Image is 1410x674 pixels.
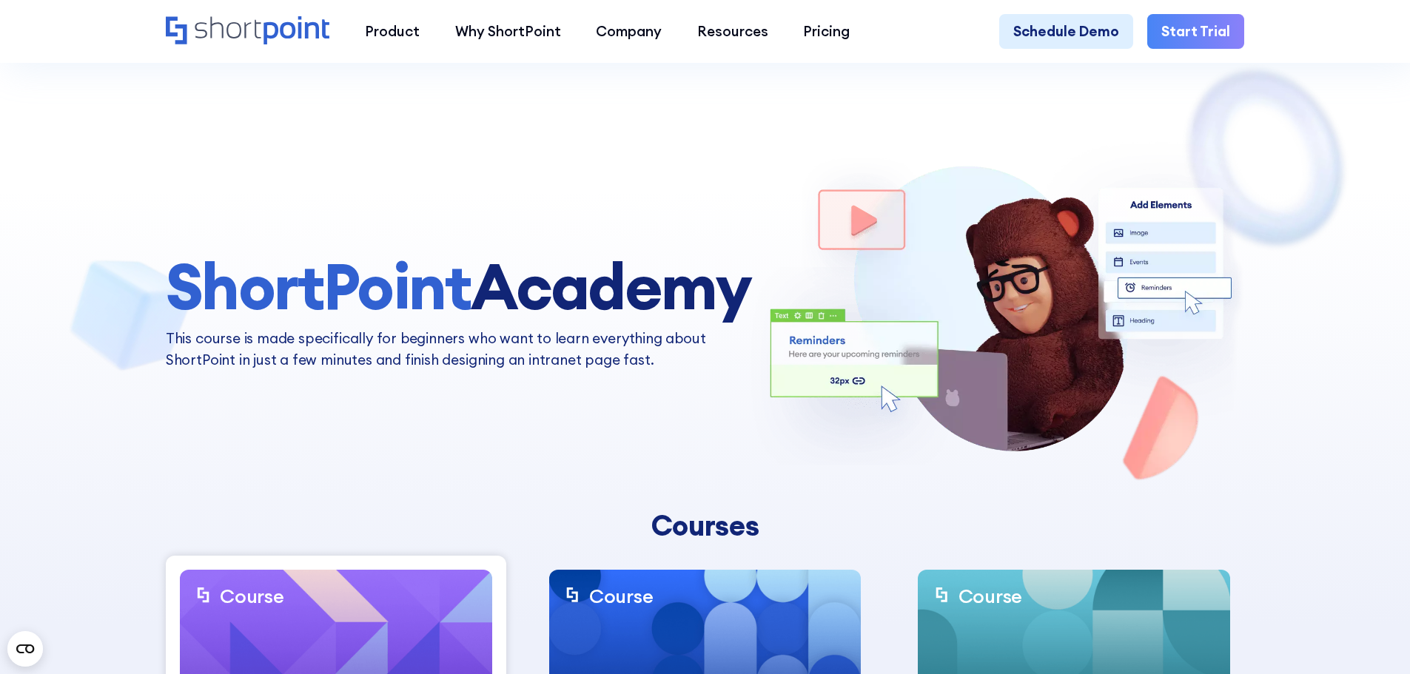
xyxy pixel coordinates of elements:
[365,21,420,42] div: Product
[959,584,1022,608] div: Course
[786,14,868,50] a: Pricing
[428,509,983,542] div: Courses
[679,14,786,50] a: Resources
[589,584,653,608] div: Course
[1336,603,1410,674] iframe: Chat Widget
[166,328,750,370] p: This course is made specifically for beginners who want to learn everything about ShortPoint in j...
[7,631,43,667] button: Open CMP widget
[697,21,768,42] div: Resources
[166,246,471,326] span: ShortPoint
[166,16,329,47] a: Home
[220,584,283,608] div: Course
[1147,14,1244,50] a: Start Trial
[455,21,561,42] div: Why ShortPoint
[347,14,437,50] a: Product
[166,252,750,321] h1: Academy
[437,14,579,50] a: Why ShortPoint
[578,14,679,50] a: Company
[596,21,662,42] div: Company
[803,21,850,42] div: Pricing
[999,14,1133,50] a: Schedule Demo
